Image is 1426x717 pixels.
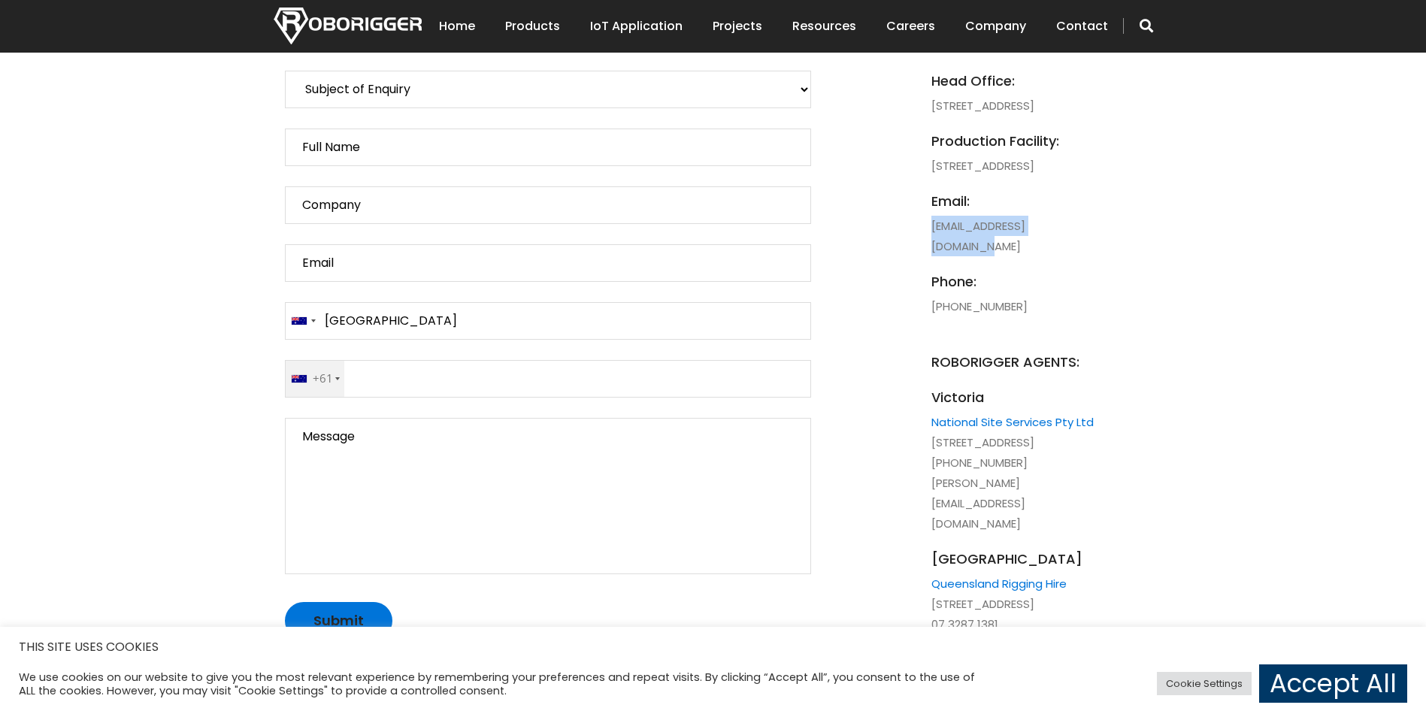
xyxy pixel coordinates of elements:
[286,361,344,397] div: Australia: +61
[1259,664,1407,703] a: Accept All
[931,387,1097,534] li: [STREET_ADDRESS] [PHONE_NUMBER] [PERSON_NAME][EMAIL_ADDRESS][DOMAIN_NAME]
[19,670,991,697] div: We use cookies on our website to give you the most relevant experience by remembering your prefer...
[931,71,1097,116] li: [STREET_ADDRESS]
[931,191,1097,211] span: email:
[931,387,1097,407] span: Victoria
[931,576,1067,591] a: Queensland Rigging Hire
[19,637,1407,657] h5: THIS SITE USES COOKIES
[931,549,1097,569] span: [GEOGRAPHIC_DATA]
[965,3,1026,50] a: Company
[931,71,1097,91] span: Head Office:
[886,3,935,50] a: Careers
[931,131,1097,151] span: Production Facility:
[713,3,762,50] a: Projects
[274,8,422,44] img: Nortech
[931,271,1097,292] span: phone:
[505,3,560,50] a: Products
[931,331,1097,372] span: ROBORIGGER AGENTS:
[1157,672,1252,695] a: Cookie Settings
[590,3,683,50] a: IoT Application
[1056,3,1108,50] a: Contact
[931,549,1097,675] li: [STREET_ADDRESS] 07 3287 1381 [EMAIL_ADDRESS][DOMAIN_NAME]
[931,191,1097,256] li: [EMAIL_ADDRESS][DOMAIN_NAME]
[292,361,344,397] div: +61
[931,131,1097,176] li: [STREET_ADDRESS]
[285,418,811,574] textarea: Message
[286,303,320,339] div: Australia
[285,602,392,640] input: Submit
[285,71,811,640] form: Contact form
[931,414,1094,430] a: National Site Services Pty Ltd
[792,3,856,50] a: Resources
[439,3,475,50] a: Home
[931,271,1097,316] li: [PHONE_NUMBER]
